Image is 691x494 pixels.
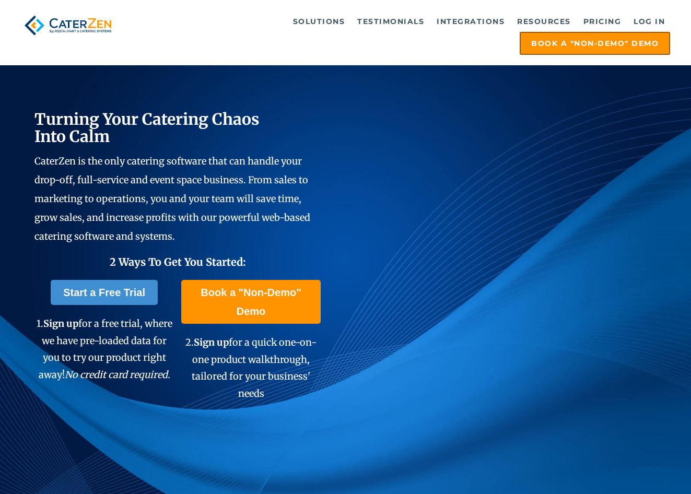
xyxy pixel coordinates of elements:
a: Pricing [578,11,627,32]
span: 2. for a quick one-on-one product walkthrough, tailored for your business' needs [185,336,317,399]
span: Turning Your Catering Chaos Into Calm [34,109,260,146]
div: Navigation Menu [132,11,670,55]
a: Start a Free Trial [51,280,158,305]
img: caterzen [21,11,115,40]
span: 1. for a free trial, where we have pre-loaded data for you to try our product right away! [37,317,172,380]
a: Book a "Non-Demo" Demo [181,280,321,324]
span: 2 Ways To Get You Started: [110,255,246,268]
em: No credit card required. [65,369,170,381]
span: Sign up [194,336,229,348]
a: Integrations [431,11,510,32]
a: Book a "Non-Demo" Demo [520,32,670,55]
span: CaterZen is the only catering software that can handle your drop-off, full-service and event spac... [34,155,310,242]
a: Log in [628,11,670,32]
a: Testimonials [352,11,429,32]
span: Sign up [43,317,78,330]
a: Resources [512,11,576,32]
a: Solutions [288,11,350,32]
